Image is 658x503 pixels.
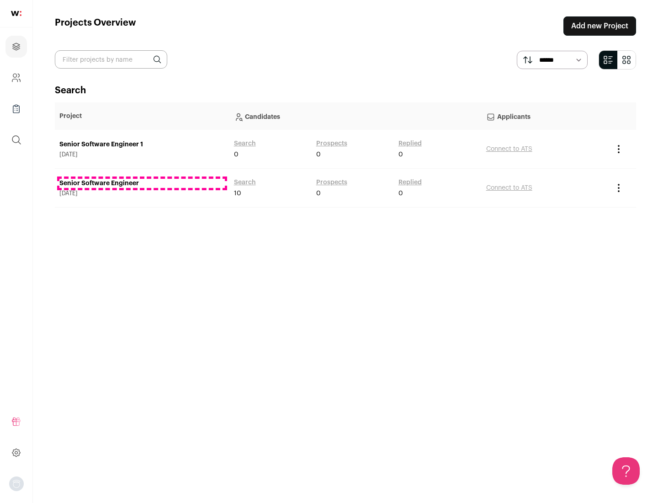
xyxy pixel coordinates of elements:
[11,11,21,16] img: wellfound-shorthand-0d5821cbd27db2630d0214b213865d53afaa358527fdda9d0ea32b1df1b89c2c.svg
[613,144,624,155] button: Project Actions
[486,107,604,125] p: Applicants
[234,107,477,125] p: Candidates
[612,457,640,485] iframe: Help Scout Beacon - Open
[5,98,27,120] a: Company Lists
[234,189,241,198] span: 10
[234,150,239,159] span: 0
[398,189,403,198] span: 0
[398,139,422,148] a: Replied
[613,182,624,193] button: Project Actions
[59,179,225,188] a: Senior Software Engineer
[5,36,27,58] a: Projects
[316,189,321,198] span: 0
[55,84,636,97] h2: Search
[234,139,256,148] a: Search
[316,178,347,187] a: Prospects
[55,50,167,69] input: Filter projects by name
[55,16,136,36] h1: Projects Overview
[398,178,422,187] a: Replied
[59,112,225,121] p: Project
[486,185,532,191] a: Connect to ATS
[5,67,27,89] a: Company and ATS Settings
[9,476,24,491] button: Open dropdown
[563,16,636,36] a: Add new Project
[59,140,225,149] a: Senior Software Engineer 1
[398,150,403,159] span: 0
[234,178,256,187] a: Search
[486,146,532,152] a: Connect to ATS
[59,190,225,197] span: [DATE]
[316,139,347,148] a: Prospects
[9,476,24,491] img: nopic.png
[316,150,321,159] span: 0
[59,151,225,158] span: [DATE]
